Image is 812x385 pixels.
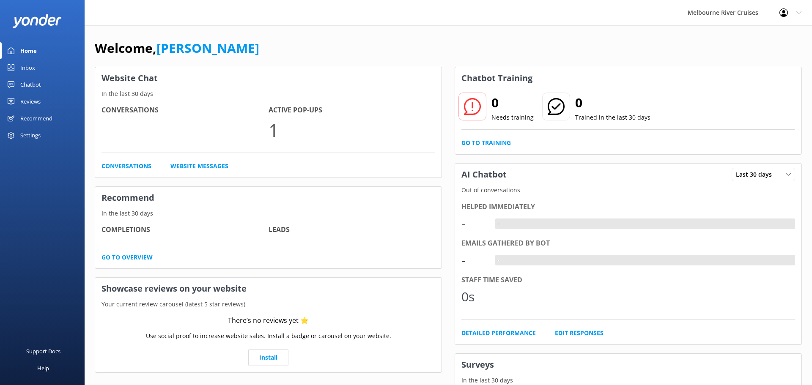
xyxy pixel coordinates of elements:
[95,300,442,309] p: Your current review carousel (latest 5 star reviews)
[461,238,795,249] div: Emails gathered by bot
[461,275,795,286] div: Staff time saved
[26,343,60,360] div: Support Docs
[269,116,436,144] p: 1
[455,164,513,186] h3: AI Chatbot
[455,186,801,195] p: Out of conversations
[95,209,442,218] p: In the last 30 days
[20,42,37,59] div: Home
[20,93,41,110] div: Reviews
[95,278,442,300] h3: Showcase reviews on your website
[555,328,604,338] a: Edit Responses
[455,67,539,89] h3: Chatbot Training
[95,38,259,58] h1: Welcome,
[20,59,35,76] div: Inbox
[101,253,153,262] a: Go to overview
[491,113,534,122] p: Needs training
[455,376,801,385] p: In the last 30 days
[228,315,309,326] div: There’s no reviews yet ⭐
[461,328,536,338] a: Detailed Performance
[495,255,502,266] div: -
[461,202,795,213] div: Helped immediately
[13,14,61,28] img: yonder-white-logo.png
[170,161,228,171] a: Website Messages
[736,170,777,179] span: Last 30 days
[146,331,391,341] p: Use social proof to increase website sales. Install a badge or carousel on your website.
[95,187,442,209] h3: Recommend
[95,89,442,98] p: In the last 30 days
[20,127,41,144] div: Settings
[269,105,436,116] h4: Active Pop-ups
[20,76,41,93] div: Chatbot
[491,93,534,113] h2: 0
[95,67,442,89] h3: Website Chat
[269,224,436,235] h4: Leads
[461,287,487,307] div: 0s
[461,138,511,147] a: Go to Training
[101,224,269,235] h4: Completions
[495,218,502,229] div: -
[461,250,487,270] div: -
[20,110,52,127] div: Recommend
[575,113,650,122] p: Trained in the last 30 days
[455,354,801,376] h3: Surveys
[156,39,259,57] a: [PERSON_NAME]
[461,213,487,234] div: -
[575,93,650,113] h2: 0
[248,349,288,366] a: Install
[101,105,269,116] h4: Conversations
[37,360,49,377] div: Help
[101,161,151,171] a: Conversations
